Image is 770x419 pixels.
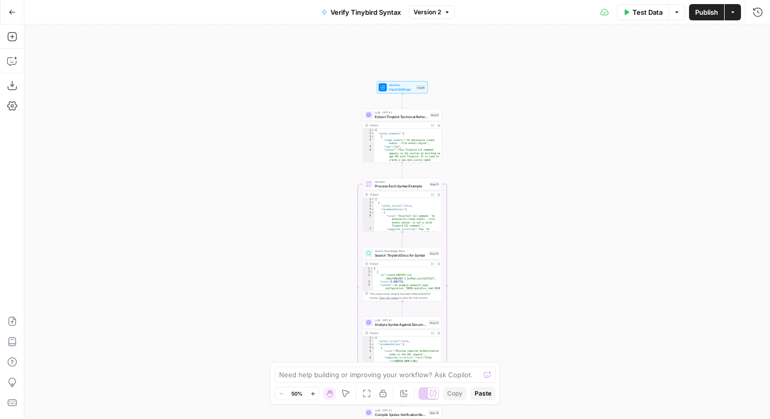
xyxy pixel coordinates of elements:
[370,192,428,197] div: Output
[409,6,455,19] button: Version 2
[371,135,374,139] span: Toggle code folding, rows 3 through 7
[363,135,374,139] div: 3
[375,412,427,417] span: Compile Syntax Verification Report
[371,201,374,205] span: Toggle code folding, rows 2 through 13
[375,408,427,412] span: LLM · GPT-4.1
[447,389,462,398] span: Copy
[389,87,415,92] span: Input Settings
[363,205,374,208] div: 3
[363,247,442,301] div: Search Knowledge BaseSearch Tinybird Docs for SyntaxStep 12Output[ { "id":"vsdid:5987557:rid :9kB...
[363,211,374,215] div: 5
[363,267,373,271] div: 1
[370,123,428,127] div: Output
[371,132,374,135] span: Toggle code folding, rows 2 through 23
[429,410,440,415] div: Step 14
[617,4,669,20] button: Test Data
[414,8,441,17] span: Version 2
[363,270,373,274] div: 2
[331,7,401,17] span: Verify Tinybird Syntax
[363,208,374,211] div: 4
[363,201,374,205] div: 2
[402,392,403,406] g: Edge from step_11-iteration-end to step_14
[363,214,374,228] div: 6
[363,178,442,232] div: LoopIterationProcess Each Syntax ExampleStep 11Output[ { "syntax_correct":false, "recommendations...
[363,340,374,343] div: 2
[429,182,439,186] div: Step 11
[363,129,374,132] div: 1
[370,267,373,271] span: Toggle code folding, rows 1 through 7
[370,262,428,266] div: Output
[363,198,374,202] div: 1
[471,387,496,400] button: Paste
[363,149,374,169] div: 6
[371,346,374,350] span: Toggle code folding, rows 4 through 8
[315,4,407,20] button: Verify Tinybird Syntax
[375,249,427,253] span: Search Knowledge Base
[429,320,439,325] div: Step 13
[363,356,374,373] div: 6
[371,337,374,340] span: Toggle code folding, rows 1 through 12
[375,110,428,115] span: LLM · GPT-4.1
[370,331,428,335] div: Output
[363,274,373,281] div: 3
[402,163,403,178] g: Edge from step_5 to step_11
[363,281,373,284] div: 4
[291,389,302,398] span: 50%
[371,343,374,347] span: Toggle code folding, rows 3 through 9
[375,322,427,327] span: Analyze Syntax Against Documentation
[379,296,399,299] span: Copy the output
[371,129,374,132] span: Toggle code folding, rows 1 through 24
[371,198,374,202] span: Toggle code folding, rows 1 through 38
[363,109,442,163] div: LLM · GPT-4.1Extract Tinybird Technical ReferencesStep 5Output{ "syntax_examples":[ { "usage_exam...
[363,138,374,145] div: 4
[370,270,373,274] span: Toggle code folding, rows 2 through 6
[363,317,442,371] div: LLM · GPT-4.1Analyze Syntax Against DocumentationStep 13Output{ "syntax_correct":false, "recommen...
[402,301,403,316] g: Edge from step_12 to step_13
[371,208,374,211] span: Toggle code folding, rows 4 through 10
[430,113,439,117] div: Step 5
[375,318,427,322] span: LLM · GPT-4.1
[402,94,403,108] g: Edge from start to step_5
[363,81,442,94] div: WorkflowInput SettingsInputs
[402,232,403,247] g: Edge from step_11 to step_12
[370,292,439,300] div: This output is too large & has been abbreviated for review. to view the full content.
[689,4,724,20] button: Publish
[375,253,427,258] span: Search Tinybird Docs for Syntax
[363,343,374,347] div: 3
[375,114,428,119] span: Extract Tinybird Technical References
[416,85,426,90] div: Inputs
[363,145,374,149] div: 5
[371,211,374,215] span: Toggle code folding, rows 5 through 9
[363,350,374,356] div: 5
[389,83,415,87] span: Workflow
[375,183,427,188] span: Process Each Syntax Example
[632,7,663,17] span: Test Data
[443,387,466,400] button: Copy
[695,7,718,17] span: Publish
[363,132,374,135] div: 2
[363,228,374,251] div: 7
[375,180,427,184] span: Iteration
[363,337,374,340] div: 1
[363,346,374,350] div: 4
[429,251,439,256] div: Step 12
[475,389,491,398] span: Paste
